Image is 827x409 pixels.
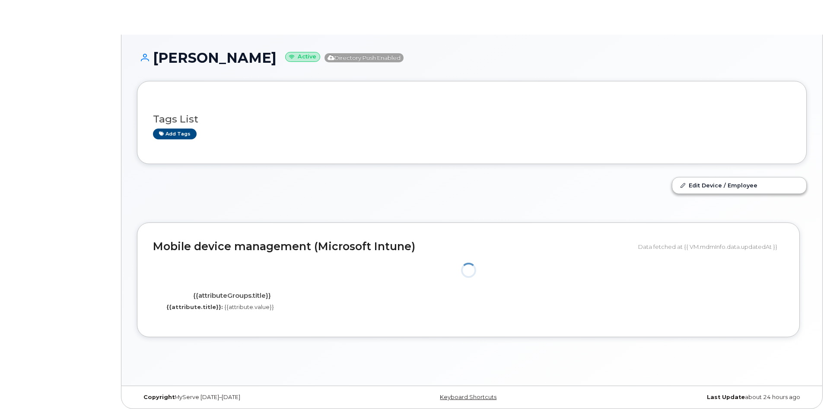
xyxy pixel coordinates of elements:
h4: {{attributeGroups.title}} [159,292,304,300]
a: Keyboard Shortcuts [440,394,496,400]
label: {{attribute.title}}: [166,303,223,311]
a: Edit Device / Employee [672,177,806,193]
div: Data fetched at {{ VM.mdmInfo.data.updatedAt }} [638,238,784,255]
strong: Copyright [143,394,175,400]
span: Directory Push Enabled [324,53,404,62]
h1: [PERSON_NAME] [137,50,807,65]
strong: Last Update [707,394,745,400]
a: Add tags [153,129,197,139]
small: Active [285,52,320,62]
span: {{attribute.value}} [224,303,274,310]
div: MyServe [DATE]–[DATE] [137,394,360,401]
div: about 24 hours ago [583,394,807,401]
h2: Mobile device management (Microsoft Intune) [153,241,632,253]
h3: Tags List [153,114,791,125]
